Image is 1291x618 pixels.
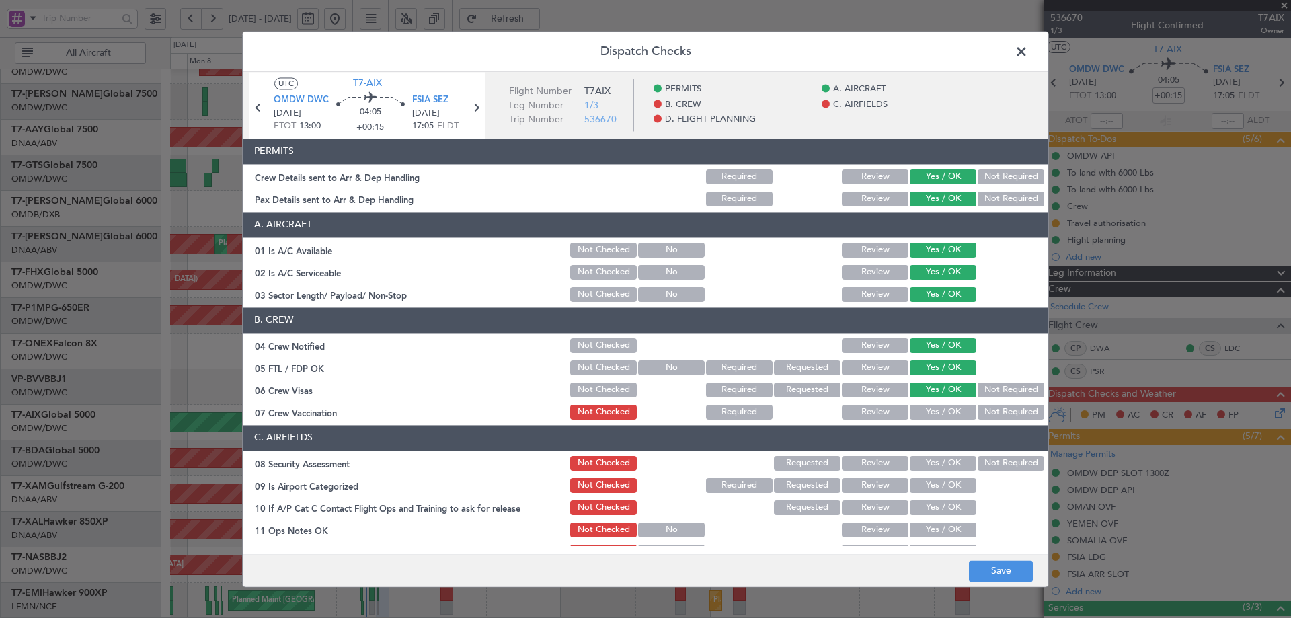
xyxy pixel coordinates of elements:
button: Not Required [978,405,1044,420]
header: Dispatch Checks [243,32,1048,72]
button: Not Required [978,456,1044,471]
button: Not Required [978,383,1044,397]
button: Not Required [978,192,1044,206]
button: Not Required [978,169,1044,184]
